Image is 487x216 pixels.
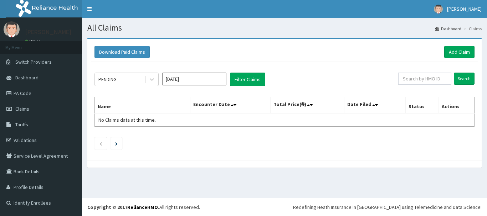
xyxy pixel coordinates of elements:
[344,97,406,114] th: Date Filed
[162,73,226,85] input: Select Month and Year
[87,204,159,210] strong: Copyright © 2017 .
[293,204,482,211] div: Redefining Heath Insurance in [GEOGRAPHIC_DATA] using Telemedicine and Data Science!
[406,97,439,114] th: Status
[462,26,482,32] li: Claims
[87,23,482,32] h1: All Claims
[434,5,443,14] img: User Image
[98,117,156,123] span: No Claims data at this time.
[115,140,118,147] a: Next page
[15,74,39,81] span: Dashboard
[190,97,270,114] th: Encounter Date
[444,46,475,58] a: Add Claim
[15,121,28,128] span: Tariffs
[25,29,72,35] p: [PERSON_NAME]
[15,59,52,65] span: Switch Providers
[25,39,42,44] a: Online
[435,26,461,32] a: Dashboard
[398,73,451,85] input: Search by HMO ID
[454,73,475,85] input: Search
[447,6,482,12] span: [PERSON_NAME]
[94,46,150,58] button: Download Paid Claims
[15,106,29,112] span: Claims
[95,97,190,114] th: Name
[82,198,487,216] footer: All rights reserved.
[270,97,344,114] th: Total Price(₦)
[98,76,117,83] div: PENDING
[4,21,20,37] img: User Image
[99,140,102,147] a: Previous page
[439,97,474,114] th: Actions
[127,204,158,210] a: RelianceHMO
[230,73,265,86] button: Filter Claims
